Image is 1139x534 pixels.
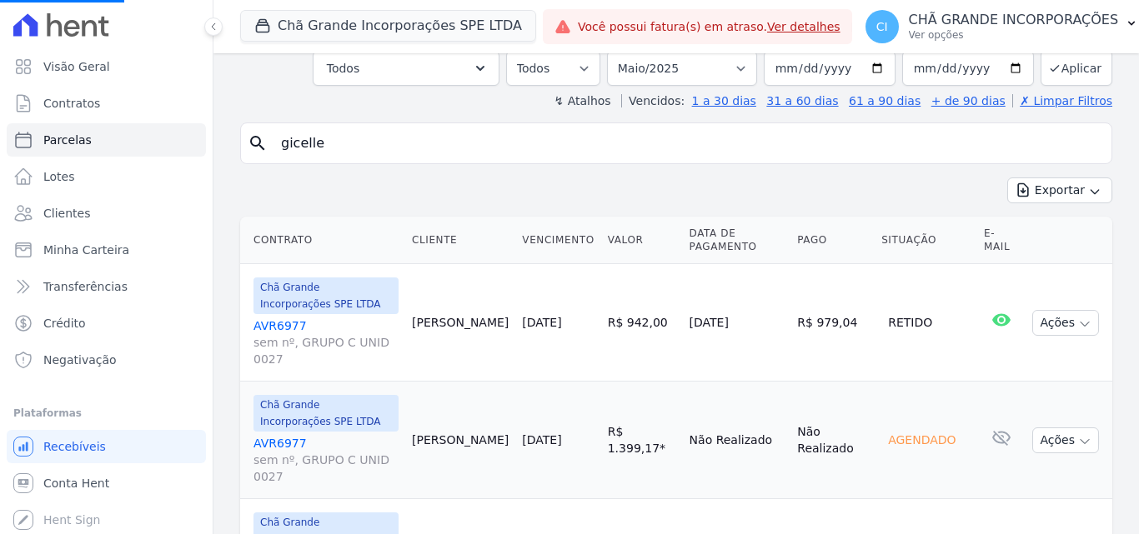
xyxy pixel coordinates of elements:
[248,133,268,153] i: search
[7,343,206,377] a: Negativação
[875,217,977,264] th: Situação
[43,58,110,75] span: Visão Geral
[909,28,1119,42] p: Ver opções
[515,217,600,264] th: Vencimento
[881,311,939,334] div: Retido
[253,277,399,314] span: Chã Grande Incorporações SPE LTDA
[909,12,1119,28] p: CHÃ GRANDE INCORPORAÇÕES
[253,452,399,485] span: sem nº, GRUPO C UNID 0027
[7,50,206,83] a: Visão Geral
[522,433,561,447] a: [DATE]
[692,94,756,107] a: 1 a 30 dias
[405,382,515,499] td: [PERSON_NAME]
[977,217,1026,264] th: E-mail
[7,233,206,267] a: Minha Carteira
[7,160,206,193] a: Lotes
[7,87,206,120] a: Contratos
[849,94,921,107] a: 61 a 90 dias
[7,123,206,157] a: Parcelas
[767,20,840,33] a: Ver detalhes
[683,382,791,499] td: Não Realizado
[43,168,75,185] span: Lotes
[790,217,875,264] th: Pago
[601,264,683,382] td: R$ 942,00
[240,217,405,264] th: Contrato
[1032,310,1099,336] button: Ações
[790,264,875,382] td: R$ 979,04
[43,205,90,222] span: Clientes
[554,94,610,107] label: ↯ Atalhos
[1041,50,1112,86] button: Aplicar
[876,21,888,32] span: CI
[578,18,840,36] span: Você possui fatura(s) em atraso.
[43,278,128,295] span: Transferências
[253,334,399,367] span: sem nº, GRUPO C UNID 0027
[931,94,1006,107] a: + de 90 dias
[7,467,206,500] a: Conta Hent
[601,217,683,264] th: Valor
[43,438,106,455] span: Recebíveis
[1007,177,1112,203] button: Exportar
[1032,427,1099,453] button: Ações
[253,317,399,367] a: AVR6977sem nº, GRUPO C UNID 0027
[271,127,1105,160] input: Buscar por nome do lote ou do cliente
[601,382,683,499] td: R$ 1.399,17
[7,307,206,340] a: Crédito
[790,382,875,499] td: Não Realizado
[13,403,199,423] div: Plataformas
[43,242,129,258] span: Minha Carteira
[327,58,359,78] span: Todos
[43,475,109,492] span: Conta Hent
[766,94,838,107] a: 31 a 60 dias
[522,316,561,329] a: [DATE]
[621,94,685,107] label: Vencidos:
[7,197,206,230] a: Clientes
[253,395,399,432] span: Chã Grande Incorporações SPE LTDA
[683,264,791,382] td: [DATE]
[240,10,536,42] button: Chã Grande Incorporações SPE LTDA
[1012,94,1112,107] a: ✗ Limpar Filtros
[7,430,206,463] a: Recebíveis
[683,217,791,264] th: Data de Pagamento
[405,264,515,382] td: [PERSON_NAME]
[313,51,499,86] button: Todos
[253,435,399,485] a: AVR6977sem nº, GRUPO C UNID 0027
[43,315,86,332] span: Crédito
[43,352,117,368] span: Negativação
[7,270,206,303] a: Transferências
[43,132,92,148] span: Parcelas
[881,428,962,452] div: Agendado
[43,95,100,112] span: Contratos
[405,217,515,264] th: Cliente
